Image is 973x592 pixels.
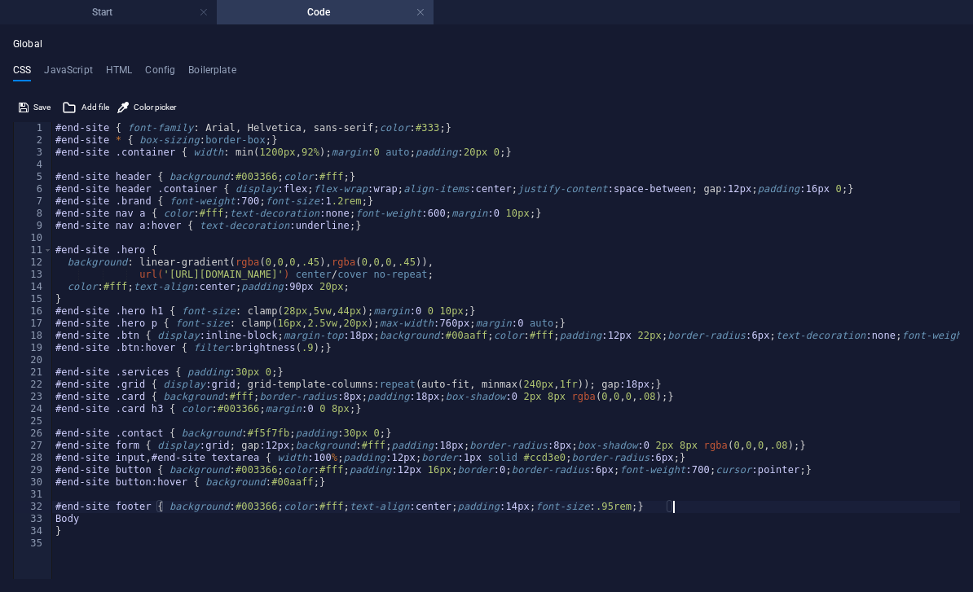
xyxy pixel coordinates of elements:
div: 13 [14,269,53,281]
div: 35 [14,537,53,550]
div: 29 [14,464,53,476]
div: 33 [14,513,53,525]
div: 28 [14,452,53,464]
button: Add file [59,98,112,117]
button: Save [16,98,53,117]
div: 19 [14,342,53,354]
h4: CSS [13,64,31,82]
div: 16 [14,305,53,318]
h4: HTML [106,64,133,82]
div: 23 [14,391,53,403]
div: 3 [14,147,53,159]
div: 2 [14,134,53,147]
div: 34 [14,525,53,537]
div: 14 [14,281,53,293]
div: 18 [14,330,53,342]
div: 12 [14,257,53,269]
span: Save [33,98,51,117]
div: 21 [14,366,53,379]
div: 15 [14,293,53,305]
div: 32 [14,501,53,513]
div: 1 [14,122,53,134]
div: 25 [14,415,53,428]
button: Color picker [115,98,178,117]
div: 30 [14,476,53,489]
span: Add file [81,98,109,117]
h4: JavaScript [44,64,92,82]
div: 20 [14,354,53,366]
div: 27 [14,440,53,452]
div: 5 [14,171,53,183]
div: 17 [14,318,53,330]
h4: Global [13,38,42,51]
div: 9 [14,220,53,232]
div: 22 [14,379,53,391]
div: 10 [14,232,53,244]
div: 8 [14,208,53,220]
div: 7 [14,195,53,208]
div: 4 [14,159,53,171]
div: 24 [14,403,53,415]
div: 31 [14,489,53,501]
h4: Boilerplate [188,64,236,82]
h4: Config [145,64,175,82]
div: 11 [14,244,53,257]
div: 6 [14,183,53,195]
div: 26 [14,428,53,440]
h4: Code [217,3,434,21]
span: Color picker [134,98,176,117]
